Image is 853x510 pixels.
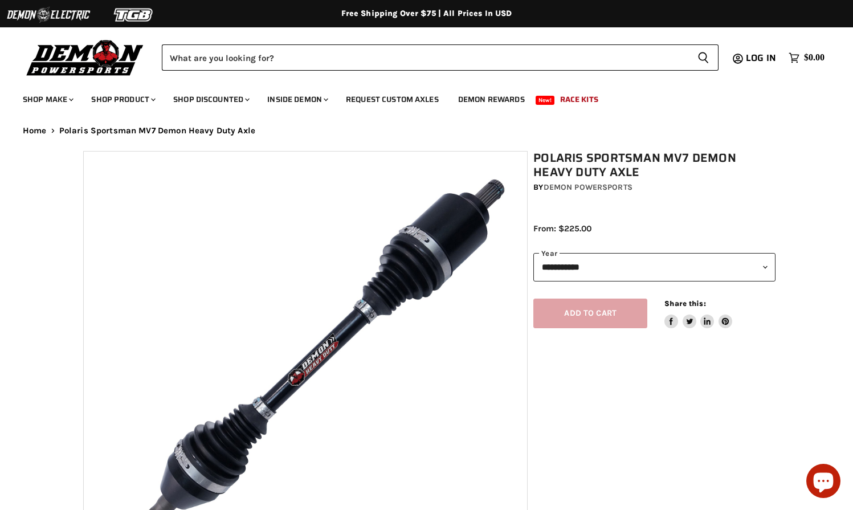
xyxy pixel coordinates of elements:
[259,88,335,111] a: Inside Demon
[14,83,822,111] ul: Main menu
[162,44,719,71] form: Product
[804,52,825,63] span: $0.00
[533,151,776,179] h1: Polaris Sportsman MV7 Demon Heavy Duty Axle
[552,88,607,111] a: Race Kits
[688,44,719,71] button: Search
[746,51,776,65] span: Log in
[741,53,783,63] a: Log in
[23,126,47,136] a: Home
[536,96,555,105] span: New!
[533,223,591,234] span: From: $225.00
[664,299,705,308] span: Share this:
[14,88,80,111] a: Shop Make
[91,4,177,26] img: TGB Logo 2
[337,88,447,111] a: Request Custom Axles
[23,37,148,77] img: Demon Powersports
[6,4,91,26] img: Demon Electric Logo 2
[83,88,162,111] a: Shop Product
[450,88,533,111] a: Demon Rewards
[783,50,830,66] a: $0.00
[664,299,732,329] aside: Share this:
[544,182,632,192] a: Demon Powersports
[59,126,255,136] span: Polaris Sportsman MV7 Demon Heavy Duty Axle
[165,88,256,111] a: Shop Discounted
[803,464,844,501] inbox-online-store-chat: Shopify online store chat
[162,44,688,71] input: Search
[533,181,776,194] div: by
[533,253,776,281] select: year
